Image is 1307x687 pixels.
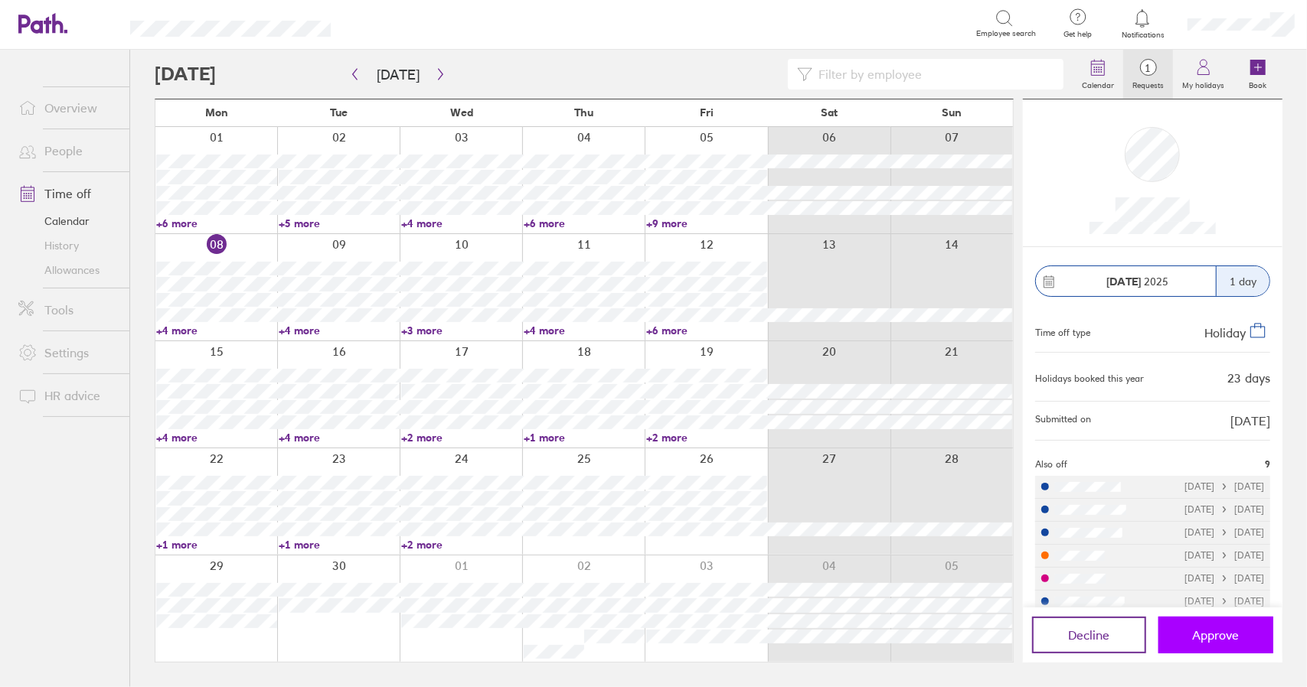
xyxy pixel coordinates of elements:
[401,431,522,444] a: +2 more
[156,217,277,230] a: +6 more
[1173,77,1233,90] label: My holidays
[1106,275,1141,288] strong: [DATE]
[279,324,400,337] a: +4 more
[205,106,228,119] span: Mon
[1216,266,1269,296] div: 1 day
[1240,77,1276,90] label: Book
[6,380,129,411] a: HR advice
[1158,617,1273,653] button: Approve
[1265,459,1270,470] span: 9
[524,324,645,337] a: +4 more
[524,431,645,444] a: +1 more
[364,62,432,87] button: [DATE]
[1233,50,1282,99] a: Book
[1123,62,1173,74] span: 1
[942,106,962,119] span: Sun
[1184,527,1264,538] div: [DATE] [DATE]
[6,295,129,325] a: Tools
[6,258,129,282] a: Allowances
[1193,628,1240,642] span: Approve
[156,431,277,444] a: +4 more
[646,324,767,337] a: +6 more
[156,538,277,552] a: +1 more
[574,106,593,119] span: Thu
[821,106,838,119] span: Sat
[1184,504,1264,515] div: [DATE] [DATE]
[6,178,129,209] a: Time off
[6,337,129,368] a: Settings
[279,217,400,230] a: +5 more
[6,93,129,123] a: Overview
[700,106,714,119] span: Fri
[646,431,767,444] a: +2 more
[1123,50,1173,99] a: 1Requests
[1032,617,1147,653] button: Decline
[976,29,1036,38] span: Employee search
[279,431,400,444] a: +4 more
[646,217,767,230] a: +9 more
[1069,628,1110,642] span: Decline
[1118,31,1168,40] span: Notifications
[450,106,473,119] span: Wed
[1035,414,1091,428] span: Submitted on
[1184,596,1264,607] div: [DATE] [DATE]
[372,16,411,30] div: Search
[1035,459,1067,470] span: Also off
[1184,481,1264,492] div: [DATE] [DATE]
[330,106,348,119] span: Tue
[1173,50,1233,99] a: My holidays
[6,233,129,258] a: History
[1053,30,1103,39] span: Get help
[1204,325,1246,340] span: Holiday
[1073,77,1123,90] label: Calendar
[1106,275,1168,288] span: 2025
[6,209,129,233] a: Calendar
[812,60,1054,89] input: Filter by employee
[1035,321,1090,340] div: Time off type
[1035,373,1144,384] div: Holidays booked this year
[401,324,522,337] a: +3 more
[1184,573,1264,584] div: [DATE] [DATE]
[401,538,522,552] a: +2 more
[1118,8,1168,40] a: Notifications
[279,538,400,552] a: +1 more
[524,217,645,230] a: +6 more
[1123,77,1173,90] label: Requests
[1227,371,1270,385] div: 23 days
[1184,550,1264,561] div: [DATE] [DATE]
[156,324,277,337] a: +4 more
[1073,50,1123,99] a: Calendar
[6,135,129,166] a: People
[1230,414,1270,428] span: [DATE]
[401,217,522,230] a: +4 more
